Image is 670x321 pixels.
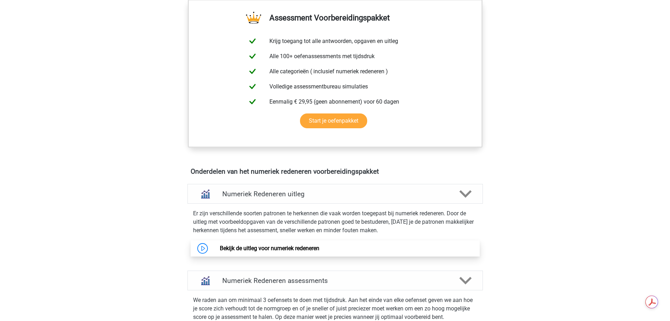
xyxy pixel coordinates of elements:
[196,185,214,203] img: numeriek redeneren uitleg
[222,190,448,198] h4: Numeriek Redeneren uitleg
[300,113,367,128] a: Start je oefenpakket
[185,271,486,290] a: assessments Numeriek Redeneren assessments
[222,277,448,285] h4: Numeriek Redeneren assessments
[193,209,477,235] p: Er zijn verschillende soorten patronen te herkennen die vaak worden toegepast bij numeriek redene...
[196,272,214,290] img: numeriek redeneren assessments
[191,167,480,175] h4: Onderdelen van het numeriek redeneren voorbereidingspakket
[185,184,486,204] a: uitleg Numeriek Redeneren uitleg
[220,245,319,252] a: Bekijk de uitleg voor numeriek redeneren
